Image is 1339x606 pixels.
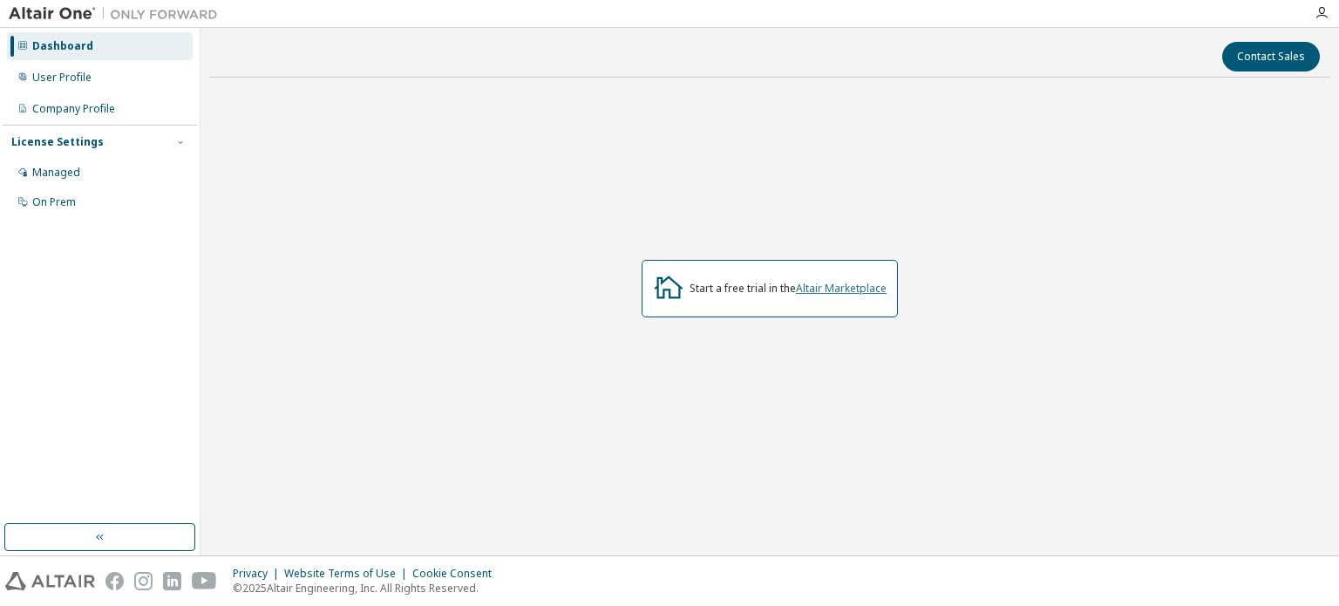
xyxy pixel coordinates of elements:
[32,166,80,180] div: Managed
[1222,42,1320,71] button: Contact Sales
[192,572,217,590] img: youtube.svg
[105,572,124,590] img: facebook.svg
[163,572,181,590] img: linkedin.svg
[690,282,887,296] div: Start a free trial in the
[5,572,95,590] img: altair_logo.svg
[32,39,93,53] div: Dashboard
[233,581,502,596] p: © 2025 Altair Engineering, Inc. All Rights Reserved.
[134,572,153,590] img: instagram.svg
[796,281,887,296] a: Altair Marketplace
[284,567,412,581] div: Website Terms of Use
[9,5,227,23] img: Altair One
[32,102,115,116] div: Company Profile
[233,567,284,581] div: Privacy
[412,567,502,581] div: Cookie Consent
[11,135,104,149] div: License Settings
[32,195,76,209] div: On Prem
[32,71,92,85] div: User Profile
